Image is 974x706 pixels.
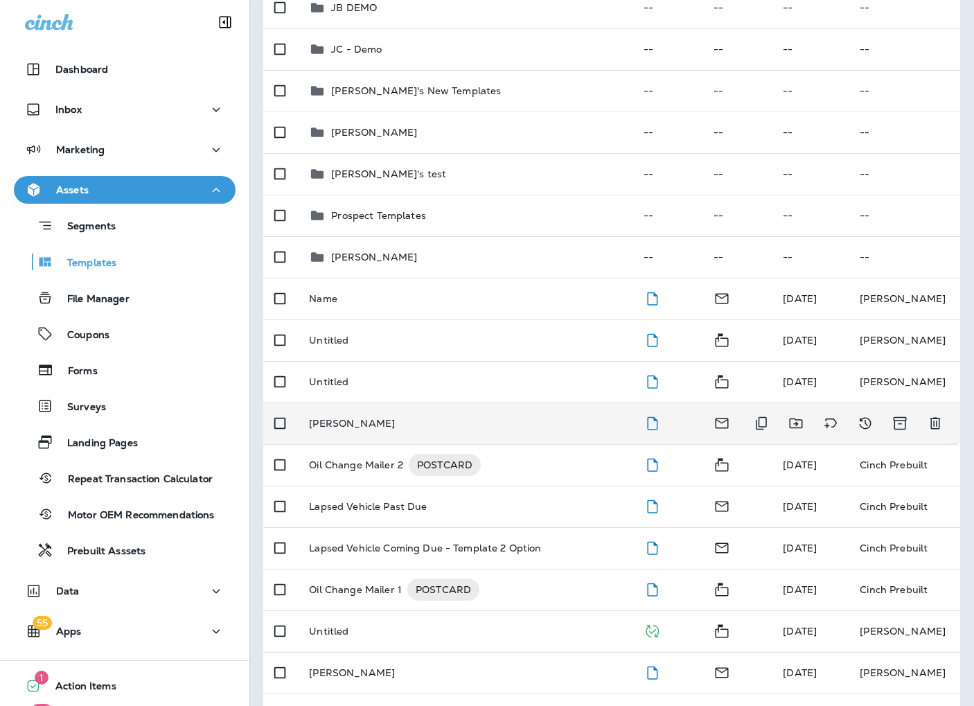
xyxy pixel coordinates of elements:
[56,184,89,195] p: Assets
[817,409,844,437] button: Add tags
[14,96,236,123] button: Inbox
[632,112,702,153] td: --
[644,540,661,553] span: Draft
[714,540,730,553] span: Email
[783,459,817,471] span: Michael Critchfield
[55,104,82,115] p: Inbox
[14,283,236,312] button: File Manager
[644,416,661,428] span: Draft
[702,236,772,278] td: --
[849,112,960,153] td: --
[14,391,236,421] button: Surveys
[849,319,960,361] td: [PERSON_NAME]
[14,55,236,83] button: Dashboard
[632,236,702,278] td: --
[849,486,960,527] td: Cinch Prebuilt
[772,112,849,153] td: --
[309,335,348,346] p: Untitled
[632,195,702,236] td: --
[849,153,960,195] td: --
[849,195,960,236] td: --
[14,319,236,348] button: Coupons
[644,291,661,303] span: Draft
[849,444,960,486] td: Cinch Prebuilt
[702,28,772,70] td: --
[14,211,236,240] button: Segments
[55,64,108,75] p: Dashboard
[309,376,348,387] p: Untitled
[407,579,479,601] div: POSTCARD
[783,542,817,554] span: Michael Critchfield
[714,457,730,470] span: Mailer
[331,85,501,96] p: [PERSON_NAME]'s New Templates
[54,509,215,522] p: Motor OEM Recommendations
[849,278,960,319] td: [PERSON_NAME]
[42,680,116,697] span: Action Items
[783,625,817,637] span: Michael Critchfield
[14,672,236,700] button: 1Action Items
[772,236,849,278] td: --
[714,291,730,303] span: Email
[849,527,960,569] td: Cinch Prebuilt
[14,577,236,605] button: Data
[14,247,236,276] button: Templates
[331,210,426,221] p: Prospect Templates
[714,499,730,511] span: Email
[53,545,145,558] p: Prebuilt Asssets
[783,583,817,596] span: Michael Critchfield
[53,257,116,270] p: Templates
[35,671,48,685] span: 1
[14,136,236,164] button: Marketing
[309,542,541,554] p: Lapsed Vehicle Coming Due - Template 2 Option
[53,293,130,306] p: File Manager
[331,168,446,179] p: [PERSON_NAME]'s test
[849,652,960,694] td: [PERSON_NAME]
[714,582,730,594] span: Mailer
[849,70,960,112] td: --
[849,28,960,70] td: --
[309,501,427,512] p: Lapsed Vehicle Past Due
[851,409,879,437] button: View Changelog
[331,2,377,13] p: JB DEMO
[714,665,730,678] span: Email
[644,665,661,678] span: Draft
[772,195,849,236] td: --
[56,144,105,155] p: Marketing
[309,626,348,637] p: Untitled
[206,8,245,36] button: Collapse Sidebar
[14,500,236,529] button: Motor OEM Recommendations
[921,409,949,437] button: Delete
[849,569,960,610] td: Cinch Prebuilt
[886,409,914,437] button: Archive
[632,70,702,112] td: --
[309,579,402,601] p: Oil Change Mailer 1
[783,334,817,346] span: Sarah Paxman
[849,236,960,278] td: --
[632,153,702,195] td: --
[783,500,817,513] span: Justin Rae
[644,333,661,345] span: Draft
[714,374,730,387] span: Mailer
[632,28,702,70] td: --
[331,127,417,138] p: [PERSON_NAME]
[782,409,810,437] button: Move to folder
[14,176,236,204] button: Assets
[53,220,116,234] p: Segments
[53,401,106,414] p: Surveys
[783,667,817,679] span: Michael Critchfield
[747,409,775,437] button: Duplicate
[714,624,730,636] span: Mailer
[409,454,481,476] div: POSTCARD
[644,582,661,594] span: Draft
[331,44,382,55] p: JC - Demo
[783,292,817,305] span: Girish Manwani
[53,437,138,450] p: Landing Pages
[14,355,236,385] button: Forms
[702,153,772,195] td: --
[53,329,109,342] p: Coupons
[644,374,661,387] span: Draft
[54,473,213,486] p: Repeat Transaction Calculator
[702,112,772,153] td: --
[309,293,337,304] p: Name
[309,454,403,476] p: Oil Change Mailer 2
